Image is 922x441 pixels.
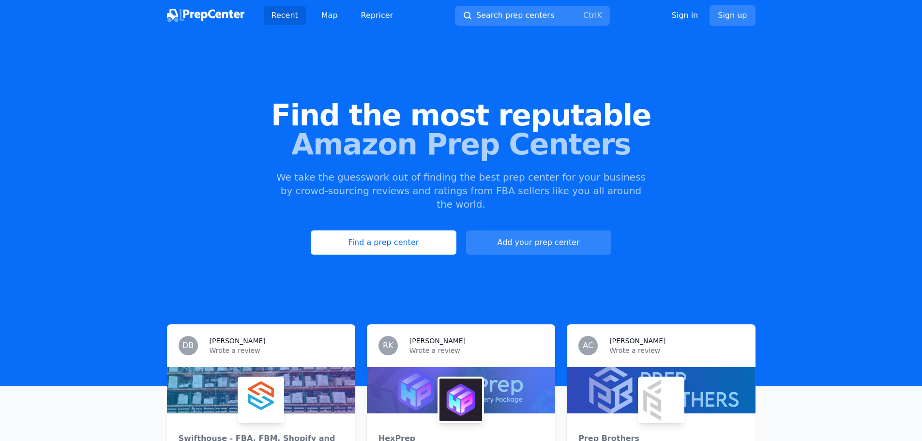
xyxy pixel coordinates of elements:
[583,11,597,20] kbd: Ctrl
[583,342,593,350] span: AC
[672,10,698,21] a: Sign in
[15,130,907,159] span: Amazon Prep Centers
[314,6,346,25] a: Map
[167,9,244,22] img: PrepCenter
[240,379,282,421] img: Swifthouse - FBA, FBM, Shopify and more
[455,6,610,26] button: Search prep centersCtrlK
[409,336,466,346] h3: [PERSON_NAME]
[182,342,194,350] span: DB
[275,170,647,211] p: We take the guesswork out of finding the best prep center for your business by crowd-sourcing rev...
[710,5,755,26] a: Sign up
[476,10,554,21] span: Search prep centers
[210,336,266,346] h3: [PERSON_NAME]
[466,230,611,255] a: Add your prep center
[311,230,456,255] a: Find a prep center
[353,6,401,25] a: Repricer
[409,346,544,355] p: Wrote a review
[264,6,306,25] a: Recent
[609,336,665,346] h3: [PERSON_NAME]
[210,346,344,355] p: Wrote a review
[383,342,393,350] span: RK
[640,379,682,421] img: Prep Brothers
[439,379,482,421] img: HexPrep
[15,101,907,130] span: Find the most reputable
[597,11,602,20] kbd: K
[609,346,743,355] p: Wrote a review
